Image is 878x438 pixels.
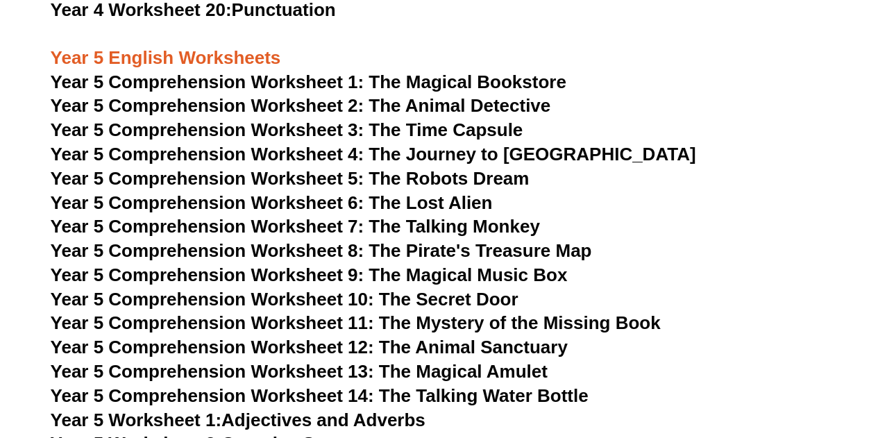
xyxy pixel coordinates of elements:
a: Year 5 Comprehension Worksheet 1: The Magical Bookstore [51,71,566,92]
a: Year 5 Worksheet 1:Adjectives and Adverbs [51,410,425,430]
a: Year 5 Comprehension Worksheet 14: The Talking Water Bottle [51,385,589,406]
a: Year 5 Comprehension Worksheet 4: The Journey to [GEOGRAPHIC_DATA] [51,144,696,165]
span: Year 5 Worksheet 1: [51,410,222,430]
a: Year 5 Comprehension Worksheet 12: The Animal Sanctuary [51,337,568,357]
a: Year 5 Comprehension Worksheet 3: The Time Capsule [51,119,523,140]
a: Year 5 Comprehension Worksheet 9: The Magical Music Box [51,264,568,285]
a: Year 5 Comprehension Worksheet 7: The Talking Monkey [51,216,540,237]
a: Year 5 Comprehension Worksheet 5: The Robots Dream [51,168,530,189]
a: Year 5 Comprehension Worksheet 6: The Lost Alien [51,192,493,213]
h3: Year 5 English Worksheets [51,23,828,70]
iframe: Chat Widget [647,281,878,438]
a: Year 5 Comprehension Worksheet 11: The Mystery of the Missing Book [51,312,661,333]
a: Year 5 Comprehension Worksheet 13: The Magical Amulet [51,361,548,382]
a: Year 5 Comprehension Worksheet 2: The Animal Detective [51,95,551,116]
a: Year 5 Comprehension Worksheet 10: The Secret Door [51,289,518,310]
a: Year 5 Comprehension Worksheet 8: The Pirate's Treasure Map [51,240,592,261]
